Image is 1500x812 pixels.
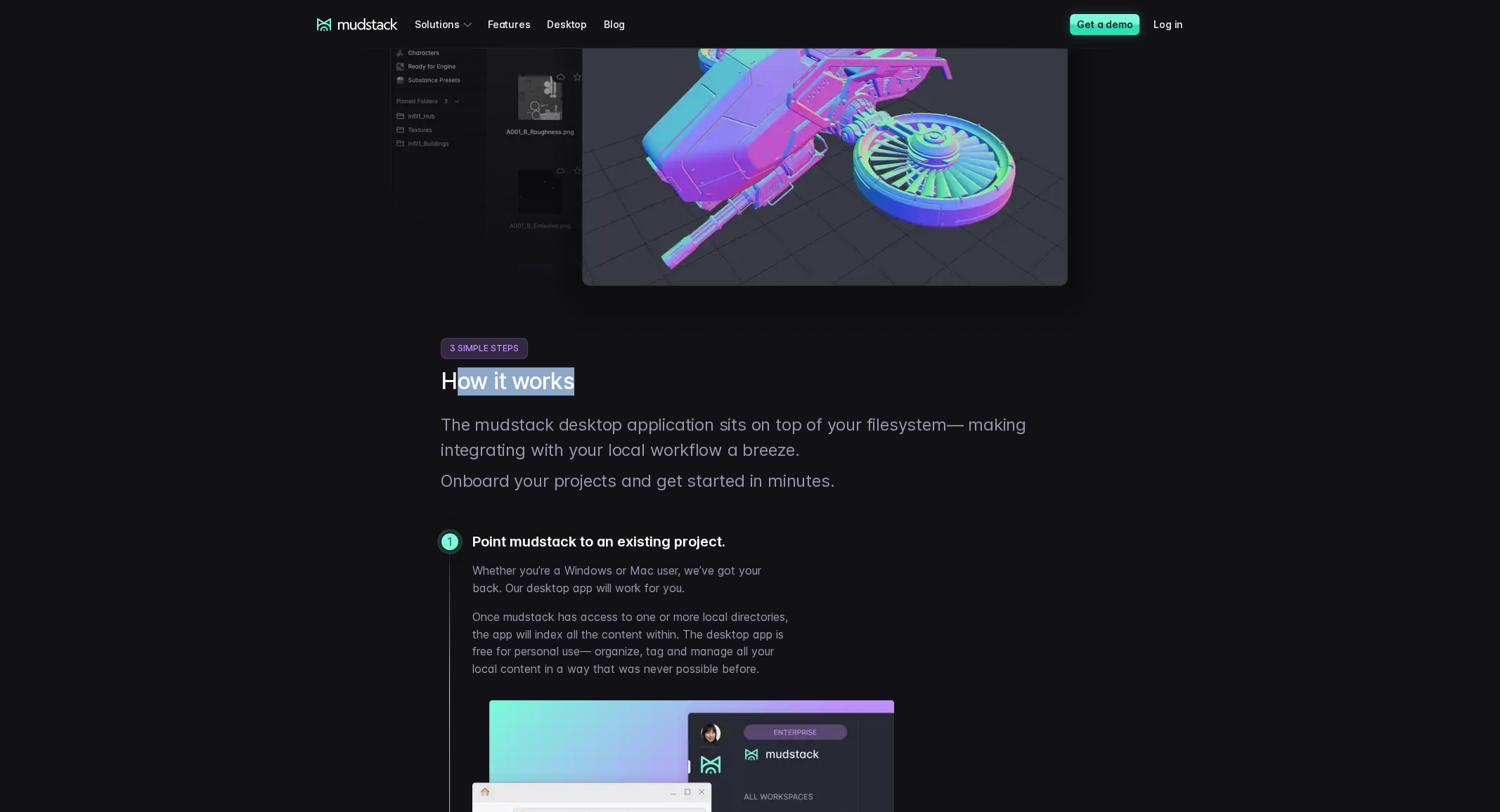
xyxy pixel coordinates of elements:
p: Once mudstack has access to one or more local directories, the app will index all the content wit... [472,608,789,678]
input: Work with outsourced artists? [4,255,13,264]
p: Onboard your projects and get started in minutes. [441,469,1059,494]
span: 3 Simple Steps [441,338,528,359]
div: 1 [441,533,458,550]
h2: How it works [441,367,1059,395]
span: Last name [235,1,287,13]
div: Solutions [415,11,477,37]
span: Work with outsourced artists? [16,254,164,266]
span: Job title [235,58,273,70]
a: Blog [604,11,642,37]
p: Whether you’re a Windows or Mac user, we’ve got your back. Our desktop app will work for you. [472,562,789,597]
a: Log in [1153,11,1200,37]
a: Get a demo [1070,14,1139,35]
a: mudstack logo [317,18,398,31]
h3: Point mudstack to an existing project. [472,533,1059,551]
a: Desktop [547,11,604,37]
p: The mudstack desktop application sits on top of your filesystem— making integrating with your loc... [441,412,1059,463]
a: Features [488,11,547,37]
span: Art team size [235,116,300,128]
